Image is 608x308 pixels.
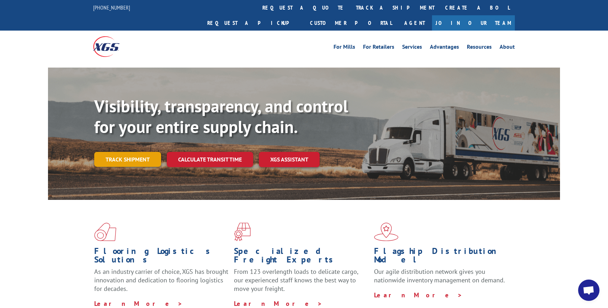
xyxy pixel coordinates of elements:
a: For Retailers [363,44,394,52]
a: Customer Portal [305,15,397,31]
img: xgs-icon-flagship-distribution-model-red [374,223,399,241]
a: [PHONE_NUMBER] [93,4,130,11]
a: Learn More > [94,299,183,308]
a: Track shipment [94,152,161,167]
a: XGS ASSISTANT [259,152,320,167]
a: Resources [467,44,492,52]
span: Our agile distribution network gives you nationwide inventory management on demand. [374,267,505,284]
img: xgs-icon-total-supply-chain-intelligence-red [94,223,116,241]
b: Visibility, transparency, and control for your entire supply chain. [94,95,348,138]
div: Open chat [578,280,599,301]
p: From 123 overlength loads to delicate cargo, our experienced staff knows the best way to move you... [234,267,368,299]
span: As an industry carrier of choice, XGS has brought innovation and dedication to flooring logistics... [94,267,228,293]
a: Request a pickup [202,15,305,31]
a: Agent [397,15,432,31]
h1: Flooring Logistics Solutions [94,247,229,267]
a: Learn More > [374,291,463,299]
h1: Specialized Freight Experts [234,247,368,267]
a: Calculate transit time [167,152,253,167]
a: About [500,44,515,52]
h1: Flagship Distribution Model [374,247,508,267]
a: Advantages [430,44,459,52]
a: For Mills [334,44,355,52]
img: xgs-icon-focused-on-flooring-red [234,223,251,241]
a: Services [402,44,422,52]
a: Learn More > [234,299,322,308]
a: Join Our Team [432,15,515,31]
